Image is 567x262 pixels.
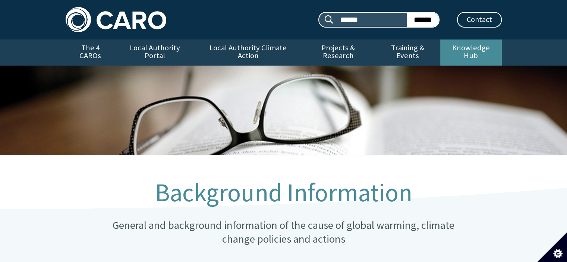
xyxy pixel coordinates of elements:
[103,179,464,206] h1: Background Information
[375,40,440,66] a: Training & Events
[301,40,375,66] a: Projects & Research
[115,40,195,66] a: Local Authority Portal
[440,40,501,66] a: Knowledge Hub
[457,12,502,28] a: Contact
[66,7,166,32] img: Caro logo
[195,40,301,66] a: Local Authority Climate Action
[103,218,464,246] p: General and background information of the cause of global warming, climate change policies and ac...
[66,40,115,66] a: The 4 CAROs
[537,232,567,262] button: Set cookie preferences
